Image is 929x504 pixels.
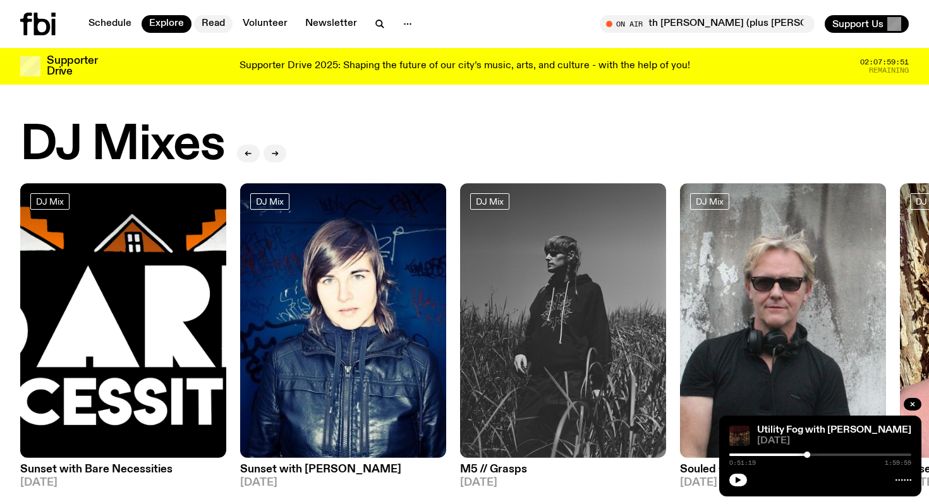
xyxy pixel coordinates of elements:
a: Read [194,15,233,33]
span: [DATE] [20,477,226,488]
span: 02:07:59:51 [860,59,909,66]
a: Newsletter [298,15,365,33]
span: DJ Mix [36,196,64,206]
button: Support Us [825,15,909,33]
a: Souled Out[DATE] [680,458,886,488]
img: Cover to (SAFETY HAZARD) مخاطر السلامة by electroneya, MARTINA and TNSXORDS [729,426,750,446]
span: [DATE] [240,477,446,488]
img: Stephen looks directly at the camera, wearing a black tee, black sunglasses and headphones around... [680,183,886,458]
span: [DATE] [680,477,886,488]
span: 1:59:59 [885,460,911,466]
img: Bare Necessities [20,183,226,458]
a: M5 // Grasps[DATE] [460,458,666,488]
a: Volunteer [235,15,295,33]
a: DJ Mix [250,193,289,210]
a: Schedule [81,15,139,33]
p: Supporter Drive 2025: Shaping the future of our city’s music, arts, and culture - with the help o... [240,61,690,72]
button: On AirArvos with [PERSON_NAME] (plus [PERSON_NAME] from 5pm!) [600,15,815,33]
span: Support Us [832,18,883,30]
span: 0:51:19 [729,460,756,466]
a: DJ Mix [470,193,509,210]
h3: Supporter Drive [47,56,97,77]
a: Sunset with [PERSON_NAME][DATE] [240,458,446,488]
h3: Sunset with Bare Necessities [20,464,226,475]
h3: Souled Out [680,464,886,475]
span: [DATE] [460,477,666,488]
span: DJ Mix [256,196,284,206]
a: Utility Fog with [PERSON_NAME] [757,425,911,435]
h3: M5 // Grasps [460,464,666,475]
h3: Sunset with [PERSON_NAME] [240,464,446,475]
span: [DATE] [757,436,911,446]
a: DJ Mix [690,193,729,210]
span: Remaining [869,67,909,74]
a: Sunset with Bare Necessities[DATE] [20,458,226,488]
span: DJ Mix [476,196,504,206]
span: DJ Mix [696,196,724,206]
a: Explore [142,15,191,33]
h2: DJ Mixes [20,121,224,169]
a: DJ Mix [30,193,70,210]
